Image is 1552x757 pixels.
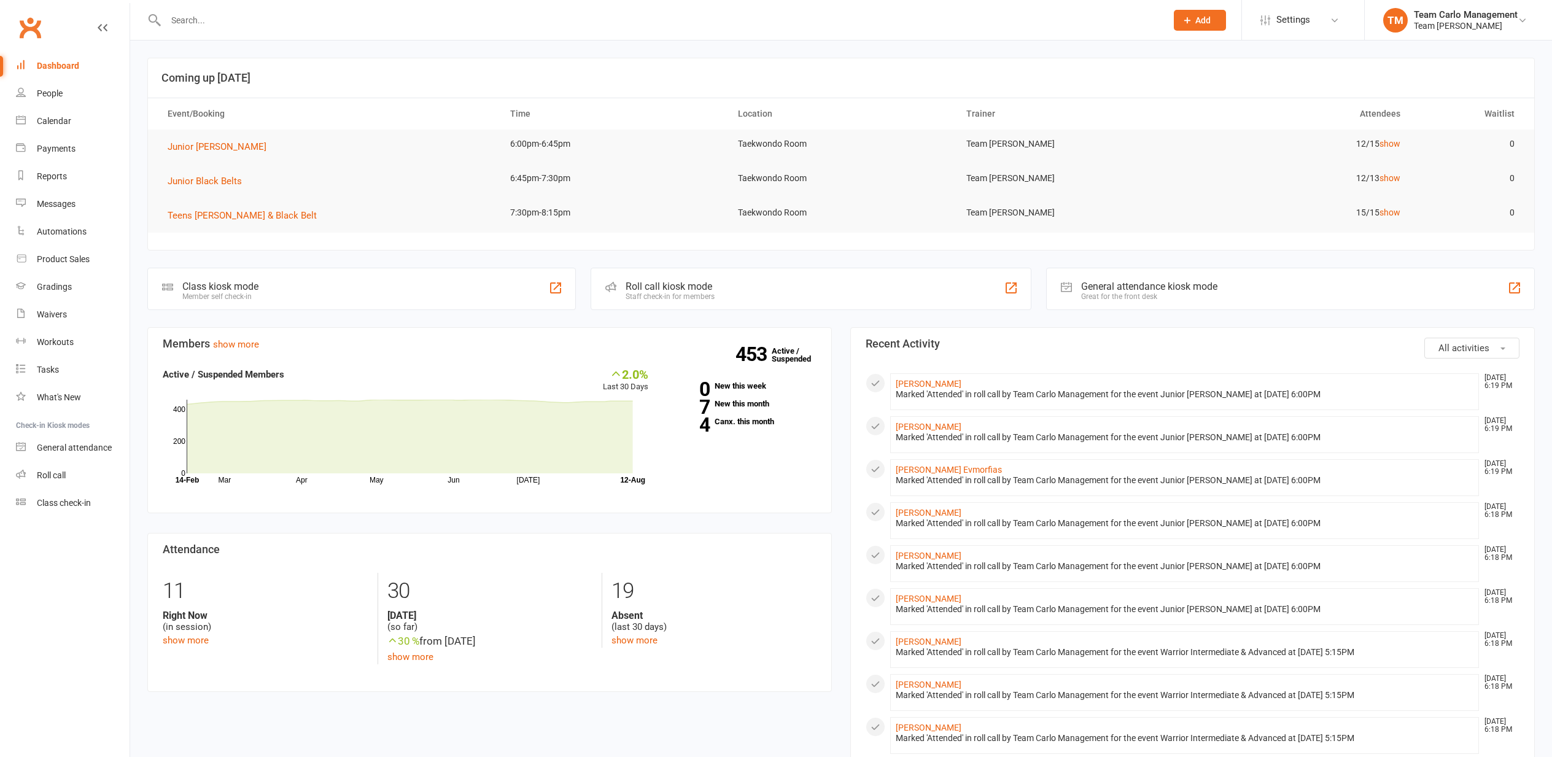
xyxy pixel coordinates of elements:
div: Last 30 Days [603,367,648,394]
div: General attendance [37,443,112,452]
div: Product Sales [37,254,90,264]
div: Team Carlo Management [1414,9,1518,20]
a: Class kiosk mode [16,489,130,517]
time: [DATE] 6:19 PM [1478,417,1519,433]
th: Location [727,98,955,130]
a: What's New [16,384,130,411]
a: [PERSON_NAME] [896,723,961,732]
a: show more [213,339,259,350]
th: Attendees [1183,98,1411,130]
td: 12/13 [1183,164,1411,193]
a: 453Active / Suspended [772,338,826,372]
a: 0New this week [667,382,817,390]
span: Junior [PERSON_NAME] [168,141,266,152]
div: Dashboard [37,61,79,71]
div: Messages [37,199,76,209]
div: Marked 'Attended' in roll call by Team Carlo Management for the event Junior [PERSON_NAME] at [DA... [896,518,1473,529]
strong: 7 [667,398,710,416]
div: Staff check-in for members [626,292,715,301]
span: Add [1195,15,1211,25]
a: People [16,80,130,107]
a: Payments [16,135,130,163]
a: show more [387,651,433,662]
td: 12/15 [1183,130,1411,158]
strong: 453 [735,345,772,363]
div: Reports [37,171,67,181]
div: from [DATE] [387,633,592,650]
td: 0 [1411,130,1526,158]
div: Member self check-in [182,292,258,301]
a: Automations [16,218,130,246]
div: Marked 'Attended' in roll call by Team Carlo Management for the event Warrior Intermediate & Adva... [896,690,1473,701]
div: Roll call [37,470,66,480]
th: Event/Booking [157,98,499,130]
strong: Absent [611,610,817,621]
a: Gradings [16,273,130,301]
time: [DATE] 6:18 PM [1478,546,1519,562]
td: Team [PERSON_NAME] [955,198,1184,227]
span: Junior Black Belts [168,176,242,187]
div: Marked 'Attended' in roll call by Team Carlo Management for the event Junior [PERSON_NAME] at [DA... [896,475,1473,486]
td: 7:30pm-8:15pm [499,198,728,227]
th: Trainer [955,98,1184,130]
h3: Coming up [DATE] [161,72,1521,84]
a: show more [163,635,209,646]
td: 15/15 [1183,198,1411,227]
td: 0 [1411,164,1526,193]
td: 6:00pm-6:45pm [499,130,728,158]
div: (in session) [163,610,368,633]
a: Clubworx [15,12,45,43]
div: 2.0% [603,367,648,381]
time: [DATE] 6:18 PM [1478,503,1519,519]
a: 7New this month [667,400,817,408]
div: (last 30 days) [611,610,817,633]
div: Calendar [37,116,71,126]
td: Team [PERSON_NAME] [955,130,1184,158]
div: Automations [37,227,87,236]
a: [PERSON_NAME] [896,422,961,432]
a: Product Sales [16,246,130,273]
td: Taekwondo Room [727,130,955,158]
a: [PERSON_NAME] [896,637,961,646]
a: Calendar [16,107,130,135]
a: Messages [16,190,130,218]
div: TM [1383,8,1408,33]
a: General attendance kiosk mode [16,434,130,462]
a: Workouts [16,328,130,356]
a: Reports [16,163,130,190]
td: Taekwondo Room [727,164,955,193]
div: Payments [37,144,76,153]
time: [DATE] 6:19 PM [1478,460,1519,476]
div: Marked 'Attended' in roll call by Team Carlo Management for the event Junior [PERSON_NAME] at [DA... [896,389,1473,400]
div: Waivers [37,309,67,319]
h3: Recent Activity [866,338,1519,350]
a: [PERSON_NAME] [896,508,961,518]
td: 0 [1411,198,1526,227]
time: [DATE] 6:18 PM [1478,589,1519,605]
a: show [1379,208,1400,217]
a: [PERSON_NAME] [896,680,961,689]
a: show [1379,139,1400,149]
span: All activities [1438,343,1489,354]
a: show [1379,173,1400,183]
td: 6:45pm-7:30pm [499,164,728,193]
a: Waivers [16,301,130,328]
div: Marked 'Attended' in roll call by Team Carlo Management for the event Junior [PERSON_NAME] at [DA... [896,432,1473,443]
button: Junior Black Belts [168,174,250,188]
td: Taekwondo Room [727,198,955,227]
strong: Right Now [163,610,368,621]
a: Roll call [16,462,130,489]
strong: [DATE] [387,610,592,621]
h3: Attendance [163,543,817,556]
button: Add [1174,10,1226,31]
div: Marked 'Attended' in roll call by Team Carlo Management for the event Warrior Intermediate & Adva... [896,647,1473,658]
th: Waitlist [1411,98,1526,130]
strong: 4 [667,416,710,434]
td: Team [PERSON_NAME] [955,164,1184,193]
div: Gradings [37,282,72,292]
div: (so far) [387,610,592,633]
div: General attendance kiosk mode [1081,281,1217,292]
a: Tasks [16,356,130,384]
time: [DATE] 6:19 PM [1478,374,1519,390]
div: Tasks [37,365,59,375]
